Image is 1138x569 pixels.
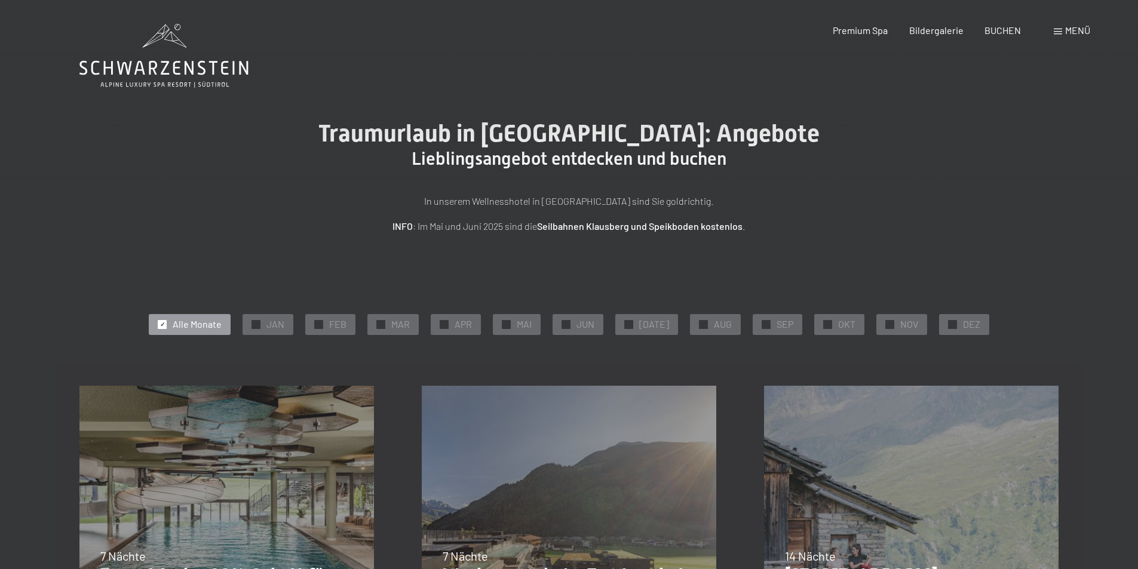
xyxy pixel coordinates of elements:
[627,320,631,328] span: ✓
[318,119,820,147] span: Traumurlaub in [GEOGRAPHIC_DATA]: Angebote
[391,318,410,331] span: MAR
[900,318,918,331] span: NOV
[777,318,793,331] span: SEP
[329,318,346,331] span: FEB
[442,320,447,328] span: ✓
[160,320,165,328] span: ✓
[963,318,980,331] span: DEZ
[564,320,569,328] span: ✓
[537,220,743,232] strong: Seilbahnen Klausberg und Speikboden kostenlos
[254,320,259,328] span: ✓
[826,320,830,328] span: ✓
[639,318,669,331] span: [DATE]
[576,318,594,331] span: JUN
[984,24,1021,36] a: BUCHEN
[317,320,321,328] span: ✓
[785,549,836,563] span: 14 Nächte
[173,318,222,331] span: Alle Monate
[443,549,488,563] span: 7 Nächte
[271,193,868,209] p: In unserem Wellnesshotel in [GEOGRAPHIC_DATA] sind Sie goldrichtig.
[379,320,384,328] span: ✓
[888,320,892,328] span: ✓
[950,320,955,328] span: ✓
[833,24,888,36] a: Premium Spa
[392,220,413,232] strong: INFO
[412,148,726,169] span: Lieblingsangebot entdecken und buchen
[714,318,732,331] span: AUG
[100,549,146,563] span: 7 Nächte
[266,318,284,331] span: JAN
[764,320,769,328] span: ✓
[271,219,868,234] p: : Im Mai und Juni 2025 sind die .
[909,24,964,36] a: Bildergalerie
[1065,24,1090,36] span: Menü
[701,320,706,328] span: ✓
[838,318,855,331] span: OKT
